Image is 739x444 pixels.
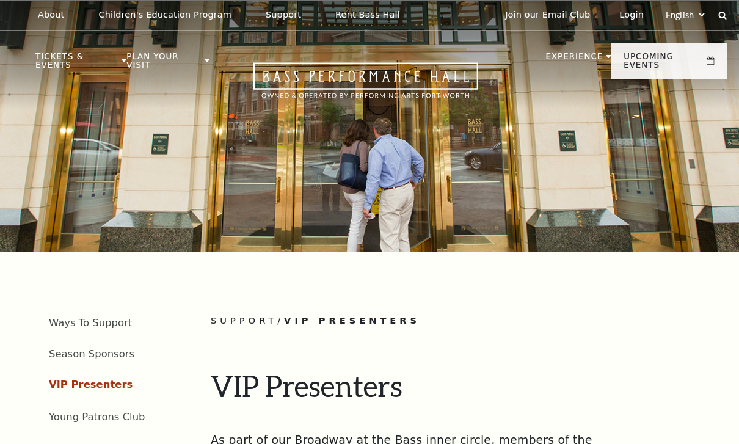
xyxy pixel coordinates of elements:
[35,53,118,76] p: Tickets & Events
[335,10,400,20] p: Rent Bass Hall
[211,313,727,329] p: /
[545,53,603,67] p: Experience
[49,411,145,423] a: Young Patrons Club
[211,368,727,413] h1: VIP Presenters
[663,9,707,21] select: Select:
[624,53,704,76] p: Upcoming Events
[126,53,202,76] p: Plan Your Visit
[211,315,277,326] span: Support
[49,379,133,390] a: VIP Presenters
[49,348,134,360] a: Season Sponsors
[38,10,64,20] p: About
[266,10,301,20] p: Support
[49,317,132,329] a: Ways To Support
[284,315,420,326] span: VIP Presenters
[98,10,231,20] p: Children's Education Program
